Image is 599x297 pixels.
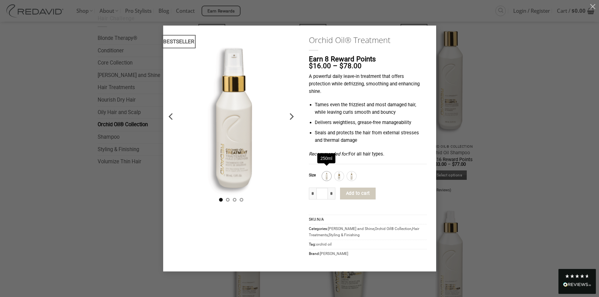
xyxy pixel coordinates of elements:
bdi: 78.00 [339,62,362,70]
em: Recommended for: [309,151,348,157]
a: orchid oil [316,242,332,247]
span: Earn 8 Reward Points [309,55,376,63]
li: Tames even the frizziest and most damaged hair, while leaving curls smooth and bouncy [315,101,426,116]
span: $ [339,62,343,70]
li: Seals and protects the hair from external stresses and thermal damage [315,129,426,144]
input: Reduce quantity of Orchid Oil® Treatment [309,188,316,199]
div: Read All Reviews [563,281,591,289]
bdi: 16.00 [309,62,331,70]
span: – [333,62,338,70]
span: Categories: , , , [309,224,427,239]
div: 30ml [334,171,344,181]
input: Increase quantity of Orchid Oil® Treatment [328,188,335,199]
a: Hair Treatments [309,227,419,237]
li: Page dot 2 [226,198,230,202]
span: SKU: [309,215,427,224]
a: Styling & Finishing [329,233,360,237]
span: Brand: [309,249,427,258]
button: Add to cart [340,188,376,199]
div: 90ml [347,171,356,181]
input: Product quantity [316,188,328,199]
li: Page dot 1 [219,198,223,202]
p: For all hair types. [309,151,427,158]
img: 90ml [348,172,356,180]
img: REVIEWS.io [563,282,591,287]
div: Read All Reviews [558,269,596,294]
img: 30ml [335,172,343,180]
li: Delivers weightless, grease-free manageability [315,119,426,127]
img: REDAVID Orchid Oil Treatment 90ml [163,26,300,207]
li: Page dot 3 [233,198,236,202]
a: [PERSON_NAME] [320,251,348,256]
span: $ [309,62,313,70]
label: Size [309,173,316,177]
img: 250ml [323,172,331,180]
a: [PERSON_NAME] and Shine [328,227,374,231]
span: N/A [317,217,324,222]
button: Previous [166,98,177,135]
p: A powerful daily leave-in treatment that offers protection while defrizzing, smoothing and enhanc... [309,73,427,95]
div: 4.8 Stars [565,274,590,279]
a: Orchid Oil® Treatment [309,35,427,45]
button: Next [285,98,297,135]
li: Page dot 4 [240,198,243,202]
span: Tag: [309,240,427,249]
a: Orchid Oil® Collection [375,227,412,231]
